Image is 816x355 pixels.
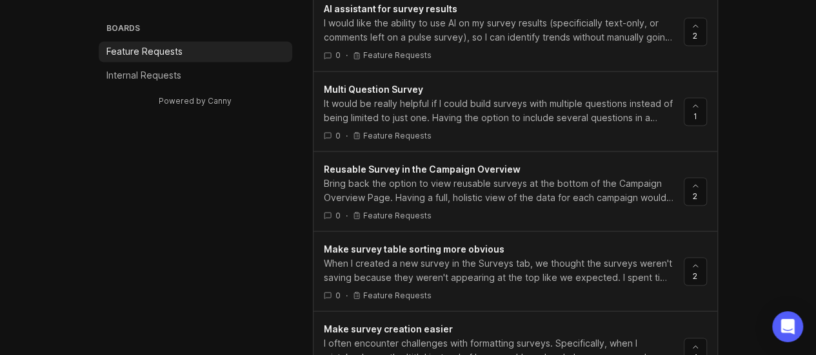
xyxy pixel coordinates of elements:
p: Internal Requests [106,68,181,81]
span: 2 [693,190,697,201]
div: Open Intercom Messenger [772,311,803,342]
div: Bring back the option to view reusable surveys at the bottom of the Campaign Overview Page. Havin... [324,176,673,204]
p: Feature Requests [106,45,183,58]
button: 2 [684,257,707,285]
span: Reusable Survey in the Campaign Overview [324,163,521,174]
div: · [346,50,348,61]
span: 0 [335,209,341,220]
p: Feature Requests [363,130,432,140]
span: AI assistant for survey results [324,3,457,14]
button: 1 [684,97,707,126]
a: Multi Question SurveyIt would be really helpful if I could build surveys with multiple questions ... [324,82,684,140]
a: Make survey table sorting more obviousWhen I created a new survey in the Surveys tab, we thought ... [324,242,684,300]
span: 0 [335,289,341,300]
span: Multi Question Survey [324,83,423,94]
div: · [346,130,348,140]
span: 1 [693,110,697,121]
a: Powered by Canny [157,93,234,108]
span: Make survey table sorting more obvious [324,243,504,254]
div: It would be really helpful if I could build surveys with multiple questions instead of being limi... [324,96,673,124]
a: Internal Requests [99,64,292,85]
a: AI assistant for survey resultsI would like the ability to use AI on my survey results (specifici... [324,2,684,61]
a: Reusable Survey in the Campaign OverviewBring back the option to view reusable surveys at the bot... [324,162,684,220]
p: Feature Requests [363,50,432,61]
p: Feature Requests [363,290,432,300]
span: 0 [335,130,341,140]
span: Make survey creation easier [324,323,453,334]
div: · [346,209,348,220]
button: 2 [684,17,707,46]
div: · [346,289,348,300]
span: 2 [693,270,697,281]
p: Feature Requests [363,210,432,220]
button: 2 [684,177,707,206]
div: I would like the ability to use AI on my survey results (specificially text-only, or comments lef... [324,16,673,44]
div: When I created a new survey in the Surveys tab, we thought the surveys weren't saving because the... [324,256,673,284]
span: 2 [693,30,697,41]
a: Feature Requests [99,41,292,62]
h3: Boards [104,21,292,39]
span: 0 [335,50,341,61]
